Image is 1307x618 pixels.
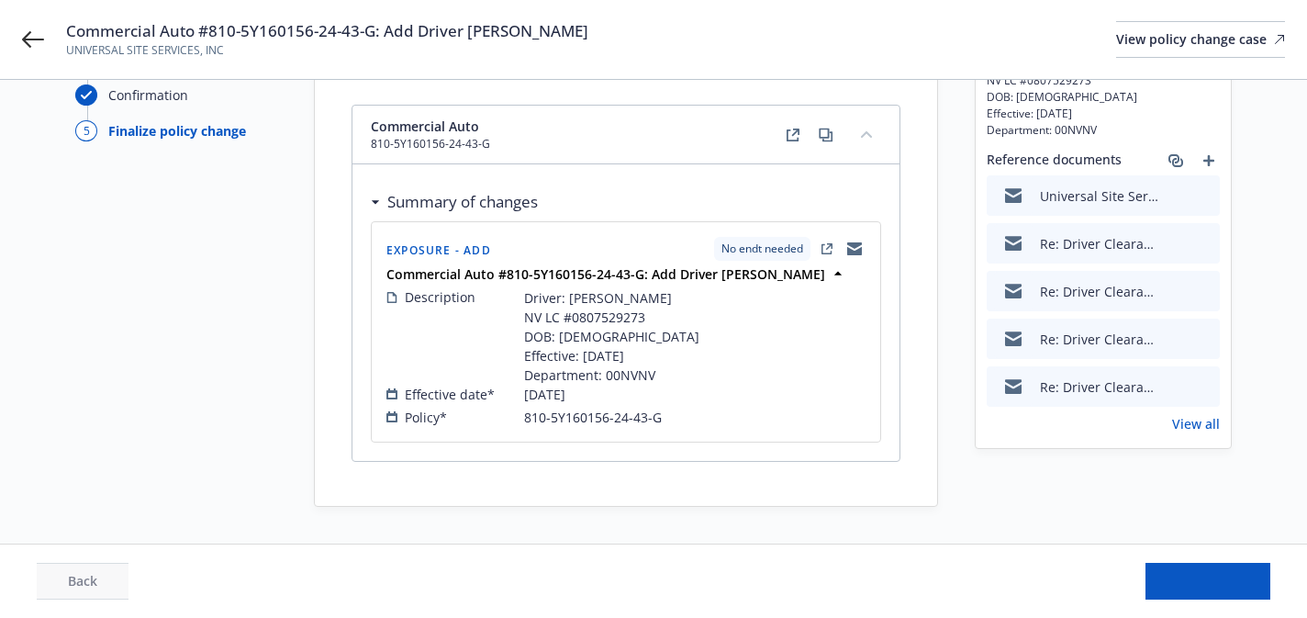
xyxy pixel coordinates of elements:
[66,20,588,42] span: Commercial Auto #810-5Y160156-24-43-G: Add Driver [PERSON_NAME]
[37,563,128,600] button: Back
[371,136,490,152] span: 810-5Y160156-24-43-G
[108,85,188,105] div: Confirmation
[405,385,495,404] span: Effective date*
[1196,330,1212,349] button: preview file
[1196,377,1212,397] button: preview file
[524,408,662,427] span: 810-5Y160156-24-43-G
[352,106,899,164] div: Commercial Auto810-5Y160156-24-43-Gexternalcopycollapse content
[1040,330,1159,349] div: Re: Driver Clearance - [PERSON_NAME], III
[1040,377,1159,397] div: Re: Driver Clearance - [PERSON_NAME], III
[1196,186,1212,206] button: preview file
[405,408,447,427] span: Policy*
[721,241,803,257] span: No endt needed
[1145,563,1270,600] button: Done
[782,124,804,146] a: external
[524,288,699,385] span: Driver: [PERSON_NAME] NV LC #0807529273 DOB: [DEMOGRAPHIC_DATA] Effective: [DATE] Department: 00NVNV
[1116,21,1285,58] a: View policy change case
[371,190,538,214] div: Summary of changes
[405,287,475,307] span: Description
[816,238,838,260] a: external
[1198,150,1220,172] a: add
[386,242,491,258] span: Exposure - Add
[108,121,246,140] div: Finalize policy change
[1196,282,1212,301] button: preview file
[371,117,490,136] span: Commercial Auto
[75,120,97,141] div: 5
[1040,186,1159,206] div: Universal Site Services, Inc. - Commercial Auto #810-5Y160156-24-43-G: Add Driver [PERSON_NAME], III
[1167,330,1181,349] button: download file
[1167,234,1181,253] button: download file
[987,56,1220,139] span: Driver: [PERSON_NAME] NV LC #0807529273 DOB: [DEMOGRAPHIC_DATA] Effective: [DATE] Department: 00NVNV
[1165,150,1187,172] a: associate
[1116,22,1285,57] div: View policy change case
[852,119,881,149] button: collapse content
[1040,234,1159,253] div: Re: Driver Clearance - [PERSON_NAME], III
[387,190,538,214] h3: Summary of changes
[1196,234,1212,253] button: preview file
[68,572,97,590] span: Back
[987,150,1122,172] span: Reference documents
[1167,186,1181,206] button: download file
[843,238,866,260] a: copyLogging
[524,385,565,404] span: [DATE]
[1040,282,1159,301] div: Re: Driver Clearance - [PERSON_NAME], III
[66,42,588,59] span: UNIVERSAL SITE SERVICES, INC
[1172,414,1220,433] a: View all
[1167,282,1181,301] button: download file
[1167,377,1181,397] button: download file
[815,124,837,146] a: copy
[386,265,825,283] strong: Commercial Auto #810-5Y160156-24-43-G: Add Driver [PERSON_NAME]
